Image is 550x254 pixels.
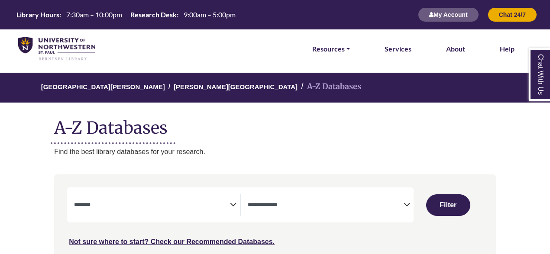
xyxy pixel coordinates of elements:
[385,43,411,55] a: Services
[13,10,239,18] table: Hours Today
[74,202,230,209] textarea: Filter
[41,82,165,90] a: [GEOGRAPHIC_DATA][PERSON_NAME]
[488,7,537,22] button: Chat 24/7
[66,10,122,19] span: 7:30am – 10:00pm
[446,43,465,55] a: About
[248,202,404,209] textarea: Filter
[418,11,479,18] a: My Account
[298,80,361,93] li: A-Z Databases
[184,10,236,19] span: 9:00am – 5:00pm
[54,73,496,103] nav: breadcrumb
[418,7,479,22] button: My Account
[500,43,514,55] a: Help
[488,11,537,18] a: Chat 24/7
[312,43,350,55] a: Resources
[174,82,298,90] a: [PERSON_NAME][GEOGRAPHIC_DATA]
[54,111,496,138] h1: A-Z Databases
[54,146,496,158] p: Find the best library databases for your research.
[18,37,95,61] img: library_home
[13,10,61,19] th: Library Hours:
[426,194,470,216] button: Submit for Search Results
[127,10,179,19] th: Research Desk:
[69,238,275,245] a: Not sure where to start? Check our Recommended Databases.
[13,10,239,20] a: Hours Today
